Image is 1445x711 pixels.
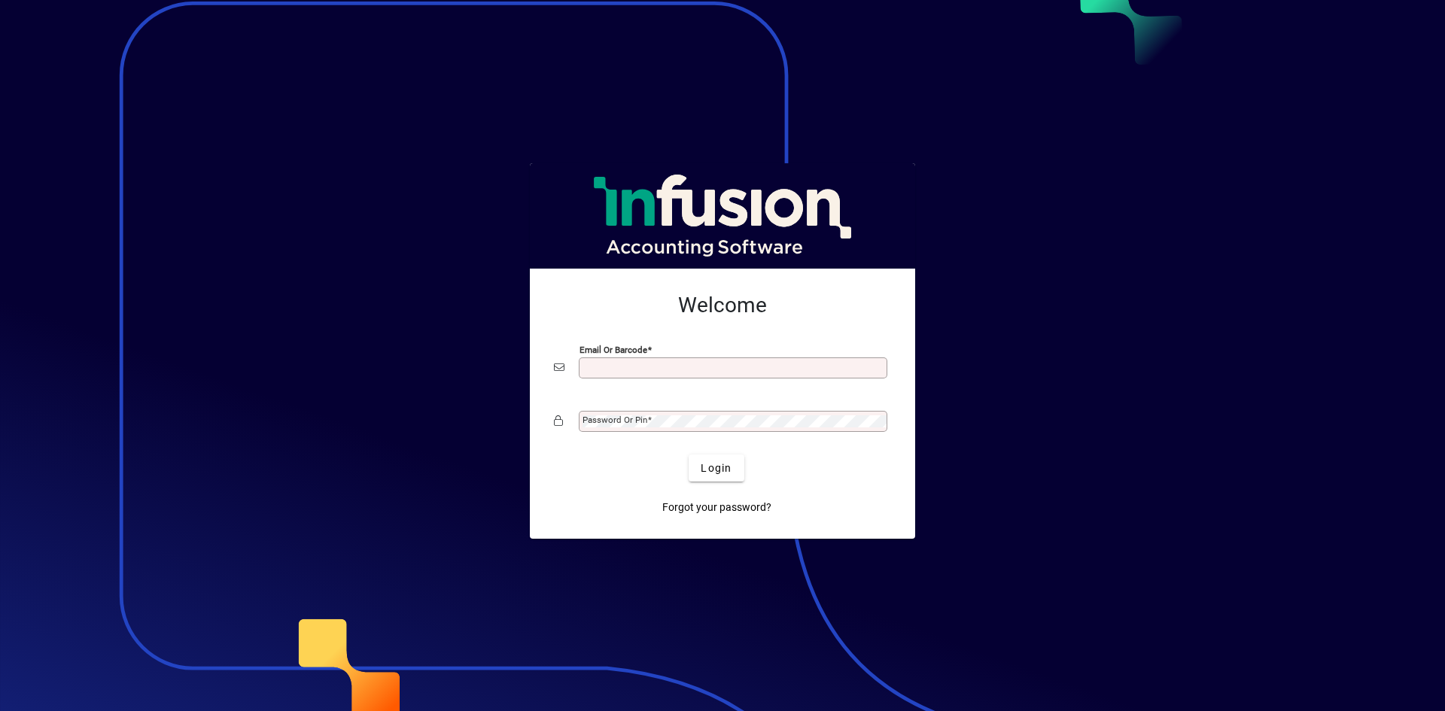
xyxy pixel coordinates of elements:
[656,494,777,521] a: Forgot your password?
[689,454,744,482] button: Login
[662,500,771,515] span: Forgot your password?
[554,293,891,318] h2: Welcome
[701,460,732,476] span: Login
[580,345,647,355] mat-label: Email or Barcode
[583,415,647,425] mat-label: Password or Pin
